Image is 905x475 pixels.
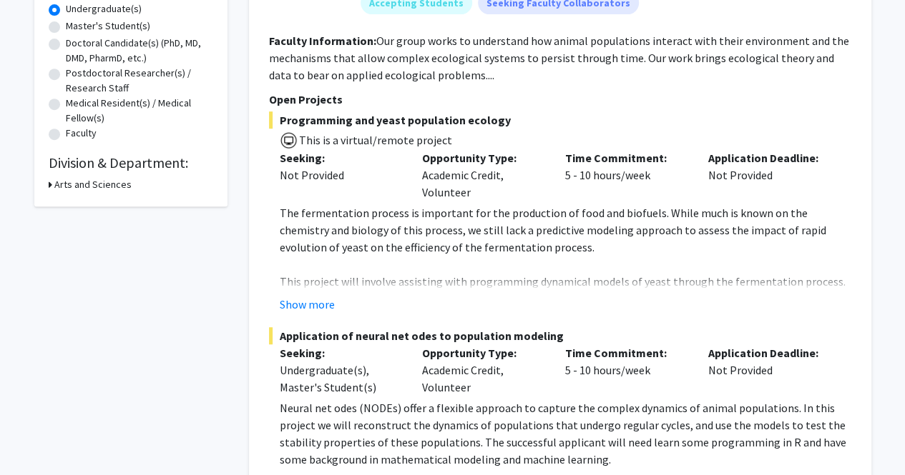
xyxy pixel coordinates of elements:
label: Doctoral Candidate(s) (PhD, MD, DMD, PharmD, etc.) [66,36,213,66]
p: Seeking: [280,344,401,361]
p: Open Projects [269,91,851,108]
iframe: Chat [11,411,61,464]
div: Not Provided [280,166,401,184]
label: Master's Student(s) [66,19,150,34]
h3: Arts and Sciences [54,177,132,192]
b: Faculty Information: [269,34,376,48]
label: Medical Resident(s) / Medical Fellow(s) [66,96,213,126]
p: This project will involve assisting with programming dynamical models of yeast through the fermen... [280,273,851,324]
div: Not Provided [698,149,841,201]
p: Application Deadline: [708,149,830,166]
p: Opportunity Type: [422,149,544,166]
h2: Division & Department: [49,154,213,171]
span: This is a virtual/remote project [298,133,452,147]
p: Time Commitment: [565,149,687,166]
div: 5 - 10 hours/week [554,149,698,201]
p: Neural net odes (NODEs) offer a flexible approach to capture the complex dynamics of animal popul... [280,399,851,468]
p: Opportunity Type: [422,344,544,361]
div: Undergraduate(s), Master's Student(s) [280,361,401,396]
div: 5 - 10 hours/week [554,344,698,396]
label: Undergraduate(s) [66,1,142,16]
p: Time Commitment: [565,344,687,361]
fg-read-more: Our group works to understand how animal populations interact with their environment and the mech... [269,34,849,82]
p: The fermentation process is important for the production of food and biofuels. While much is know... [280,204,851,256]
label: Postdoctoral Researcher(s) / Research Staff [66,66,213,96]
label: Faculty [66,126,97,141]
p: Seeking: [280,149,401,166]
span: Programming and yeast population ecology [269,111,851,129]
div: Academic Credit, Volunteer [411,149,554,201]
div: Not Provided [698,344,841,396]
button: Show more [280,296,335,313]
div: Academic Credit, Volunteer [411,344,554,396]
span: Application of neural net odes to population modeling [269,327,851,344]
p: Application Deadline: [708,344,830,361]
